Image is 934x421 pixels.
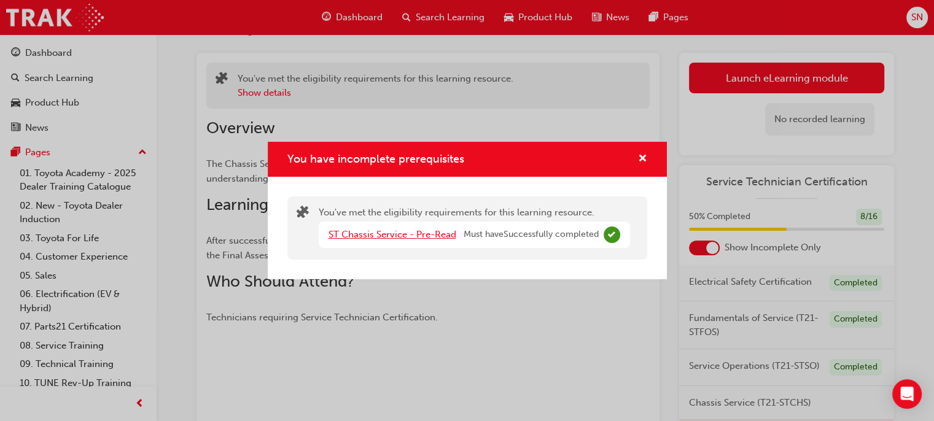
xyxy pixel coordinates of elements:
[297,207,309,221] span: puzzle-icon
[287,152,464,166] span: You have incomplete prerequisites
[638,152,647,167] button: cross-icon
[268,142,667,279] div: You have incomplete prerequisites
[638,154,647,165] span: cross-icon
[464,228,599,242] span: Must have Successfully completed
[892,379,922,409] div: Open Intercom Messenger
[604,226,620,243] span: Complete
[319,206,630,251] div: You've met the eligibility requirements for this learning resource.
[329,229,456,240] a: ST Chassis Service - Pre-Read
